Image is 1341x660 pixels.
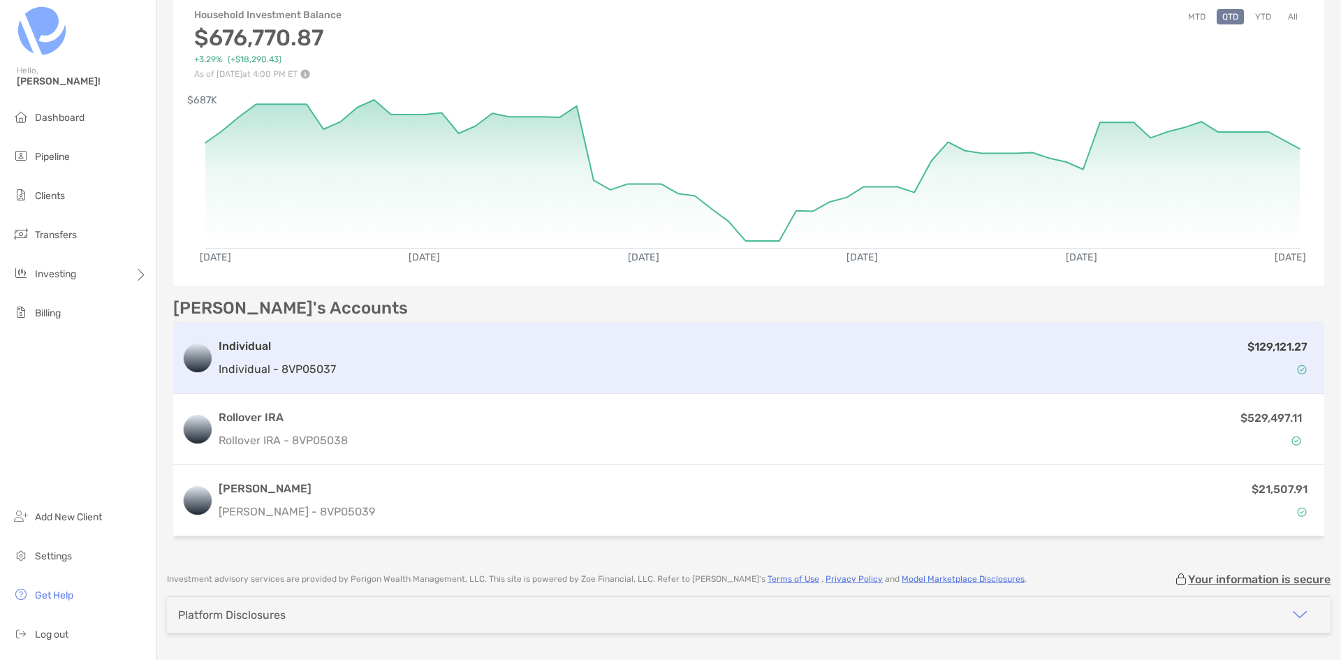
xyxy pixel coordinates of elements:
[1188,573,1331,586] p: Your information is secure
[219,409,1039,426] h3: Rollover IRA
[187,94,217,106] text: $687K
[1297,365,1307,374] img: Account Status icon
[219,481,375,497] h3: [PERSON_NAME]
[1066,251,1097,263] text: [DATE]
[13,625,29,642] img: logout icon
[1250,9,1277,24] button: YTD
[13,547,29,564] img: settings icon
[228,54,281,65] span: ( +$18,290.43 )
[1217,9,1244,24] button: QTD
[1247,338,1307,355] p: $129,121.27
[847,251,878,263] text: [DATE]
[17,75,147,87] span: [PERSON_NAME]!
[184,487,212,515] img: logo account
[194,69,342,79] p: As of [DATE] at 4:00 PM ET
[1291,436,1301,446] img: Account Status icon
[35,229,77,241] span: Transfers
[768,574,819,584] a: Terms of Use
[409,251,440,263] text: [DATE]
[1182,9,1211,24] button: MTD
[13,304,29,321] img: billing icon
[194,54,222,65] span: +3.29%
[17,6,67,56] img: Zoe Logo
[902,574,1025,584] a: Model Marketplace Disclosures
[184,344,212,372] img: logo account
[13,108,29,125] img: dashboard icon
[35,629,68,640] span: Log out
[35,550,72,562] span: Settings
[194,24,342,51] h3: $676,770.87
[300,69,310,79] img: Performance Info
[219,360,336,378] p: Individual - 8VP05037
[1240,409,1302,427] p: $529,497.11
[13,508,29,525] img: add_new_client icon
[1297,507,1307,517] img: Account Status icon
[35,307,61,319] span: Billing
[35,190,65,202] span: Clients
[167,574,1027,585] p: Investment advisory services are provided by Perigon Wealth Management, LLC . This site is powere...
[35,511,102,523] span: Add New Client
[219,503,375,520] p: [PERSON_NAME] - 8VP05039
[35,112,85,124] span: Dashboard
[13,226,29,242] img: transfers icon
[178,608,286,622] div: Platform Disclosures
[826,574,883,584] a: Privacy Policy
[200,251,231,263] text: [DATE]
[35,589,73,601] span: Get Help
[628,251,659,263] text: [DATE]
[219,432,1039,449] p: Rollover IRA - 8VP05038
[173,300,408,317] p: [PERSON_NAME]'s Accounts
[13,186,29,203] img: clients icon
[219,338,336,355] h3: Individual
[1275,251,1306,263] text: [DATE]
[13,265,29,281] img: investing icon
[1291,606,1308,623] img: icon arrow
[35,268,76,280] span: Investing
[13,586,29,603] img: get-help icon
[1282,9,1303,24] button: All
[1252,481,1307,498] p: $21,507.91
[13,147,29,164] img: pipeline icon
[194,9,342,21] h4: Household Investment Balance
[184,416,212,443] img: logo account
[35,151,70,163] span: Pipeline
